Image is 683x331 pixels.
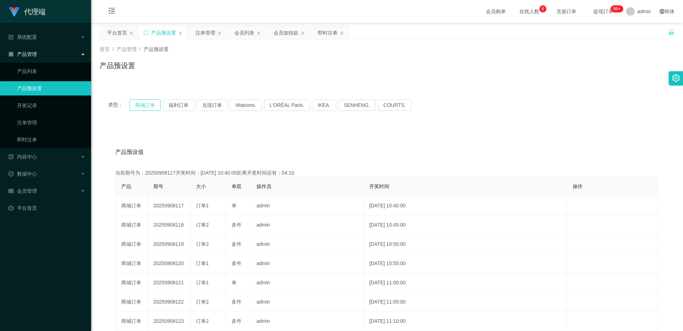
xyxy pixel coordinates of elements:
i: 图标: appstore-o [9,52,14,57]
i: 图标: close [301,31,305,35]
i: 图标: sync [143,30,148,35]
span: / [112,46,114,52]
td: 20250908121 [148,273,190,293]
td: 20250908120 [148,254,190,273]
a: 开奖记录 [17,98,85,113]
span: 产品预设值 [115,148,144,156]
p: 8 [542,5,544,12]
a: 产品列表 [17,64,85,78]
td: [DATE] 11:00:00 [364,273,567,293]
div: 平台首页 [107,26,127,40]
button: Watsons. [230,99,262,111]
td: 商城订单 [116,254,148,273]
td: 商城订单 [116,293,148,312]
td: admin [251,312,364,331]
sup: 8 [539,5,546,12]
span: 内容中心 [9,154,37,160]
span: 产品 [121,183,131,189]
a: 即时注单 [17,133,85,147]
span: 订单2 [196,222,209,228]
span: 多件 [232,241,242,247]
button: 福利订单 [163,99,194,111]
i: 图标: close [256,31,261,35]
span: 在线人数 [516,9,543,14]
span: 开奖时间 [369,183,389,189]
span: 产品管理 [117,46,137,52]
i: 图标: form [9,35,14,40]
td: [DATE] 10:55:00 [364,254,567,273]
span: 操作 [573,183,583,189]
div: 注单管理 [195,26,215,40]
span: 单 [232,203,237,208]
i: 图标: close [178,31,182,35]
td: 20250908117 [148,196,190,216]
td: 商城订单 [116,196,148,216]
span: 订单1 [196,260,209,266]
a: 产品预设置 [17,81,85,95]
td: [DATE] 10:40:00 [364,196,567,216]
span: 产品管理 [9,51,37,57]
span: 多件 [232,318,242,324]
i: 图标: check-circle-o [9,171,14,176]
span: 单双 [232,183,242,189]
i: 图标: close [217,31,222,35]
td: admin [251,254,364,273]
i: 图标: table [9,188,14,193]
td: admin [251,273,364,293]
span: 类型： [108,99,129,111]
td: admin [251,216,364,235]
td: 商城订单 [116,235,148,254]
i: 图标: close [340,31,344,35]
i: 图标: menu-fold [100,0,124,23]
span: 提现订单 [590,9,617,14]
span: 充值订单 [553,9,580,14]
span: 操作员 [256,183,271,189]
a: 注单管理 [17,115,85,130]
button: SENHENG. [338,99,376,111]
span: 单 [232,280,237,285]
span: 多件 [232,299,242,305]
span: 订单2 [196,299,209,305]
span: 订单2 [196,241,209,247]
span: 数据中心 [9,171,37,177]
div: 当前期号为：20250908117开奖时间：[DATE] 10:40:00距离开奖时间还有：04:10 [115,169,659,177]
td: admin [251,293,364,312]
td: [DATE] 10:45:00 [364,216,567,235]
button: COURTS. [378,99,412,111]
h1: 代理端 [24,0,46,23]
i: 图标: global [660,9,665,14]
td: 20250908119 [148,235,190,254]
button: 兑现订单 [196,99,228,111]
h1: 产品预设置 [100,60,135,71]
i: 图标: close [129,31,133,35]
td: 商城订单 [116,216,148,235]
div: 会员加扣款 [274,26,298,40]
span: 订单1 [196,203,209,208]
td: 20250908123 [148,312,190,331]
span: 订单2 [196,318,209,324]
span: / [139,46,141,52]
td: admin [251,235,364,254]
img: logo.9652507e.png [9,7,20,17]
button: L'ORÉAL Paris. [264,99,310,111]
span: 大小 [196,183,206,189]
td: [DATE] 10:50:00 [364,235,567,254]
td: 20250908122 [148,293,190,312]
i: 图标: unlock [668,29,674,35]
button: IKEA. [312,99,336,111]
td: [DATE] 11:05:00 [364,293,567,312]
td: [DATE] 11:10:00 [364,312,567,331]
span: 多件 [232,260,242,266]
i: 图标: setting [672,74,680,82]
i: 图标: profile [9,154,14,159]
span: 会员管理 [9,188,37,194]
sup: 1110 [610,5,623,12]
td: 商城订单 [116,312,148,331]
div: 即时注单 [318,26,338,40]
span: 期号 [153,183,163,189]
span: 产品预设置 [144,46,169,52]
a: 代理端 [9,9,46,14]
span: 系统配置 [9,34,37,40]
td: admin [251,196,364,216]
span: 订单1 [196,280,209,285]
